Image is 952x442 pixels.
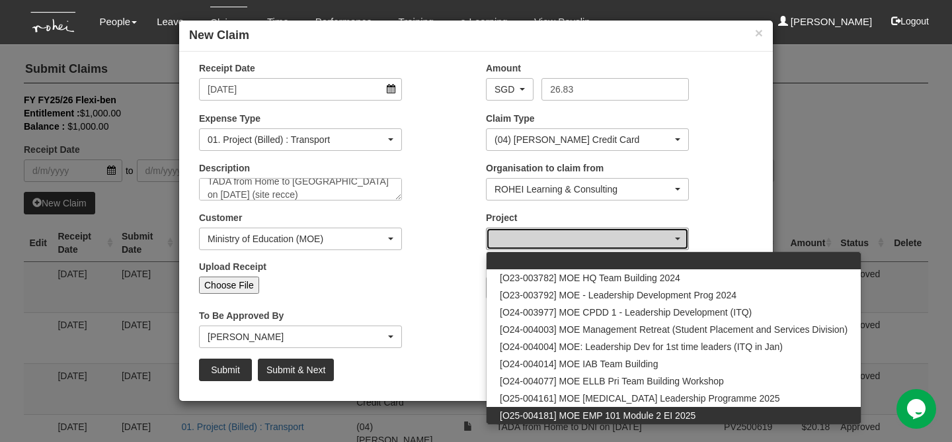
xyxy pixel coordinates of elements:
iframe: chat widget [896,389,939,429]
label: Upload Receipt [199,260,266,273]
span: [O24-004004] MOE: Leadership Dev for 1st time leaders (ITQ in Jan) [500,340,783,353]
input: Submit [199,359,252,381]
div: ROHEI Learning & Consulting [495,183,672,196]
label: Description [199,161,250,175]
span: [O24-004077] MOE ELLB Pri Team Building Workshop [500,375,724,388]
button: 01. Project (Billed) : Transport [199,128,402,151]
input: Submit & Next [258,359,334,381]
span: [O24-004003] MOE Management Retreat (Student Placement and Services Division) [500,323,848,336]
label: Claim Type [486,112,535,125]
label: Organisation to claim from [486,161,604,175]
b: New Claim [189,28,249,42]
label: Receipt Date [199,62,255,75]
label: Amount [486,62,521,75]
span: [O24-004014] MOE IAB Team Building [500,357,658,371]
input: Choose File [199,277,259,294]
button: Ministry of Education (MOE) [199,228,402,250]
div: SGD [495,83,517,96]
div: 01. Project (Billed) : Transport [208,133,385,146]
span: [O23-003782] MOE HQ Team Building 2024 [500,271,680,285]
button: ROHEI Learning & Consulting [486,178,689,200]
button: SGD [486,78,534,101]
button: Royston Choo [199,326,402,348]
span: [O25-004161] MOE [MEDICAL_DATA] Leadership Programme 2025 [500,392,780,405]
span: [O25-004181] MOE EMP 101 Module 2 EI 2025 [500,409,695,422]
label: Expense Type [199,112,260,125]
span: [O23-003792] MOE - Leadership Development Prog 2024 [500,288,736,302]
label: To Be Approved By [199,309,284,322]
span: [O24-003977] MOE CPDD 1 - Leadership Development (ITQ) [500,306,752,319]
label: Project [486,211,517,224]
div: (04) [PERSON_NAME] Credit Card [495,133,672,146]
button: × [755,26,763,40]
input: d/m/yyyy [199,78,402,101]
button: (04) Roy's Credit Card [486,128,689,151]
div: Ministry of Education (MOE) [208,232,385,245]
div: [PERSON_NAME] [208,330,385,343]
label: Customer [199,211,242,224]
